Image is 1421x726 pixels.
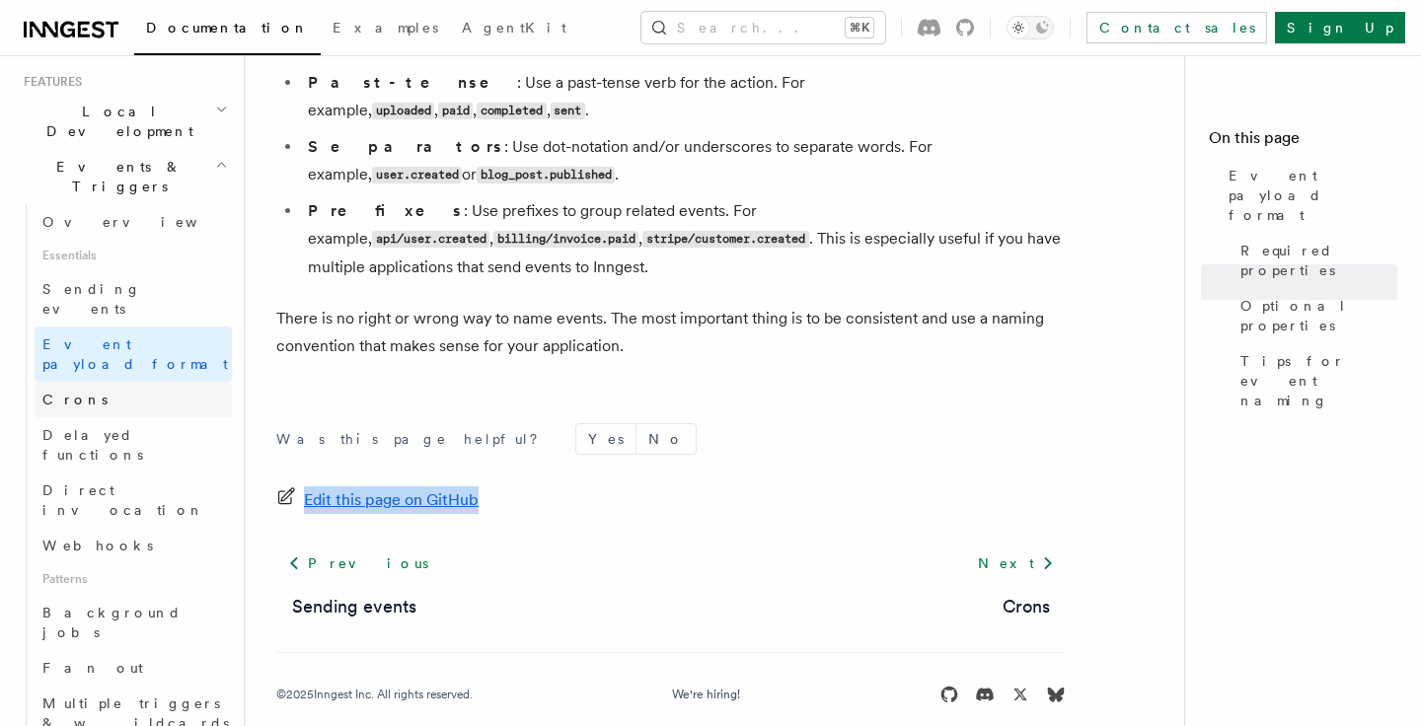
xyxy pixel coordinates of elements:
a: Event payload format [1221,158,1397,233]
a: Next [966,545,1066,581]
span: Examples [333,20,438,36]
button: Local Development [16,94,232,149]
button: Yes [576,424,636,454]
span: Essentials [35,240,232,271]
a: Fan out [35,650,232,686]
span: Event payload format [1229,166,1397,225]
a: Crons [1003,593,1050,620]
a: Delayed functions [35,417,232,472]
span: Edit this page on GitHub [304,486,479,514]
a: Sending events [35,271,232,327]
kbd: ⌘K [846,18,873,37]
code: stripe/customer.created [642,231,808,248]
span: Optional properties [1240,296,1397,335]
a: We're hiring! [672,687,740,702]
strong: Prefixes [308,201,464,220]
a: Previous [276,545,439,581]
li: : Use prefixes to group related events. For example, , , . This is especially useful if you have ... [302,197,1066,281]
strong: Separators [308,137,504,156]
code: blog_post.published [477,167,615,183]
span: Documentation [146,20,309,36]
a: Crons [35,382,232,417]
p: There is no right or wrong way to name events. The most important thing is to be consistent and u... [276,305,1066,360]
a: Tips for event naming [1233,343,1397,418]
button: Search...⌘K [641,12,885,43]
li: : Use a past-tense verb for the action. For example, , , , . [302,69,1066,125]
a: Optional properties [1233,288,1397,343]
a: Background jobs [35,595,232,650]
a: Direct invocation [35,472,232,528]
a: Contact sales [1086,12,1267,43]
span: Delayed functions [42,427,143,463]
code: paid [438,103,473,119]
span: Local Development [16,102,215,141]
span: Required properties [1240,241,1397,280]
button: Events & Triggers [16,149,232,204]
a: Overview [35,204,232,240]
span: Webhooks [42,538,153,553]
li: : Use dot-notation and/or underscores to separate words. For example, or . [302,133,1066,189]
strong: Past-tense [308,73,517,92]
code: sent [551,103,585,119]
code: completed [477,103,546,119]
p: Was this page helpful? [276,429,552,449]
a: Documentation [134,6,321,55]
a: Sign Up [1275,12,1405,43]
span: Fan out [42,660,143,676]
a: AgentKit [450,6,578,53]
div: © 2025 Inngest Inc. All rights reserved. [276,687,473,702]
code: user.created [372,167,462,183]
span: Background jobs [42,605,182,640]
a: Event payload format [35,327,232,382]
span: Events & Triggers [16,157,215,196]
a: Edit this page on GitHub [276,486,479,514]
a: Examples [321,6,450,53]
button: Toggle dark mode [1007,16,1054,39]
a: Sending events [292,593,416,620]
code: billing/invoice.paid [493,231,638,248]
code: uploaded [372,103,434,119]
span: Patterns [35,563,232,595]
span: Features [16,74,82,90]
span: AgentKit [462,20,566,36]
a: Required properties [1233,233,1397,288]
span: Event payload format [42,336,228,372]
span: Tips for event naming [1240,351,1397,410]
span: Direct invocation [42,482,204,518]
span: Overview [42,214,246,230]
a: Webhooks [35,528,232,563]
button: No [636,424,696,454]
span: Sending events [42,281,141,317]
code: api/user.created [372,231,489,248]
span: Crons [42,392,108,407]
h4: On this page [1209,126,1397,158]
